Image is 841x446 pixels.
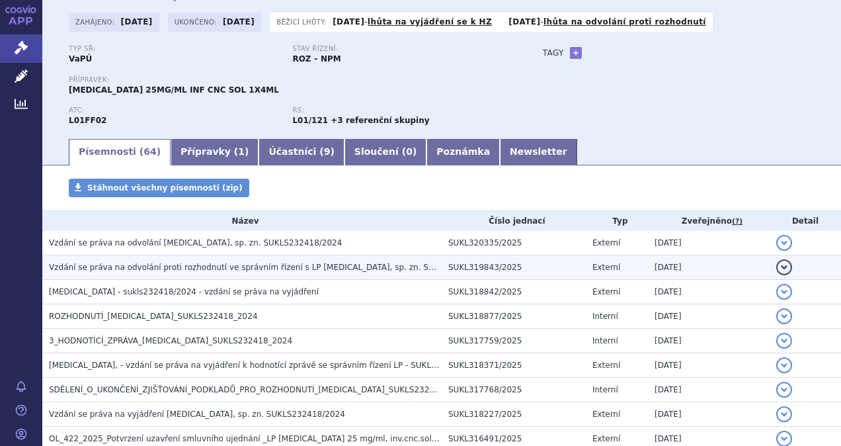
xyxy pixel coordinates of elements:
[333,17,492,27] p: -
[508,17,540,26] strong: [DATE]
[442,378,586,402] td: SUKL317768/2025
[592,336,618,345] span: Interní
[238,146,245,157] span: 1
[442,211,586,231] th: Číslo jednací
[69,179,249,197] a: Stáhnout všechny písemnosti (zip)
[776,382,792,398] button: detail
[75,17,117,27] span: Zahájeno:
[292,116,328,125] strong: pembrolizumab
[49,238,342,247] span: Vzdání se práva na odvolání KEYTRUDA, sp. zn. SUKLS232418/2024
[648,231,770,255] td: [DATE]
[49,434,515,443] span: OL_422_2025_Potvrzení uzavření smluvního ujednání _LP KEYTRUDA 25 mg/ml, inv.cnc.sol. - sukls2324...
[442,255,586,280] td: SUKL319843/2025
[69,85,279,95] span: [MEDICAL_DATA] 25MG/ML INF CNC SOL 1X4ML
[143,146,156,157] span: 64
[543,17,706,26] a: lhůta na odvolání proti rozhodnutí
[648,211,770,231] th: Zveřejněno
[648,378,770,402] td: [DATE]
[69,139,171,165] a: Písemnosti (64)
[648,402,770,427] td: [DATE]
[276,17,329,27] span: Běžící lhůty:
[69,54,92,64] strong: VaPÚ
[592,434,620,443] span: Externí
[171,139,259,165] a: Přípravky (1)
[570,47,582,59] a: +
[426,139,500,165] a: Poznámka
[442,280,586,304] td: SUKL318842/2025
[69,76,516,84] p: Přípravek:
[592,287,620,296] span: Externí
[776,406,792,422] button: detail
[592,263,620,272] span: Externí
[442,402,586,427] td: SUKL318227/2025
[331,116,429,125] strong: +3 referenční skupiny
[49,287,319,296] span: KEYTRUDA - sukls232418/2024 - vzdání se práva na vyjádření
[324,146,331,157] span: 9
[49,312,258,321] span: ROZHODNUTÍ_KEYTRUDA_SUKLS232418_2024
[121,17,153,26] strong: [DATE]
[586,211,648,231] th: Typ
[87,183,243,193] span: Stáhnout všechny písemnosti (zip)
[770,211,841,231] th: Detail
[732,217,742,226] abbr: (?)
[69,116,106,125] strong: PEMBROLIZUMAB
[368,17,492,26] a: lhůta na vyjádření se k HZ
[442,353,586,378] td: SUKL318371/2025
[69,107,279,114] p: ATC:
[592,410,620,419] span: Externí
[776,235,792,251] button: detail
[592,385,618,394] span: Interní
[442,304,586,329] td: SUKL318877/2025
[592,238,620,247] span: Externí
[648,329,770,353] td: [DATE]
[648,255,770,280] td: [DATE]
[648,304,770,329] td: [DATE]
[175,17,220,27] span: Ukončeno:
[592,361,620,370] span: Externí
[776,333,792,349] button: detail
[292,107,502,114] p: RS:
[49,263,502,272] span: Vzdání se práva na odvolání proti rozhodnutí ve správním řízení s LP Keytruda, sp. zn. SUKLS23241...
[776,357,792,373] button: detail
[543,45,564,61] h3: Tagy
[69,45,279,53] p: Typ SŘ:
[776,259,792,275] button: detail
[648,280,770,304] td: [DATE]
[49,361,489,370] span: Keytruda, - vzdání se práva na vyjádření k hodnotící zprávě se správním řízení LP - SUKLS232418/2024
[292,45,502,53] p: Stav řízení:
[442,231,586,255] td: SUKL320335/2025
[42,211,442,231] th: Název
[406,146,413,157] span: 0
[49,336,292,345] span: 3_HODNOTÍCÍ_ZPRÁVA_KEYTRUDA_SUKLS232418_2024
[442,329,586,353] td: SUKL317759/2025
[592,312,618,321] span: Interní
[223,17,255,26] strong: [DATE]
[333,17,364,26] strong: [DATE]
[259,139,344,165] a: Účastníci (9)
[49,410,345,419] span: Vzdání se práva na vyjádření KEYTRUDA, sp. zn. SUKLS232418/2024
[344,139,426,165] a: Sloučení (0)
[500,139,577,165] a: Newsletter
[648,353,770,378] td: [DATE]
[49,385,469,394] span: SDĚLENÍ_O_UKONČENÍ_ZJIŠŤOVÁNÍ_PODKLADŮ_PRO_ROZHODNUTÍ_KEYTRUDA_SUKLS232418_2024
[776,284,792,300] button: detail
[292,54,340,64] strong: ROZ – NPM
[508,17,706,27] p: -
[776,308,792,324] button: detail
